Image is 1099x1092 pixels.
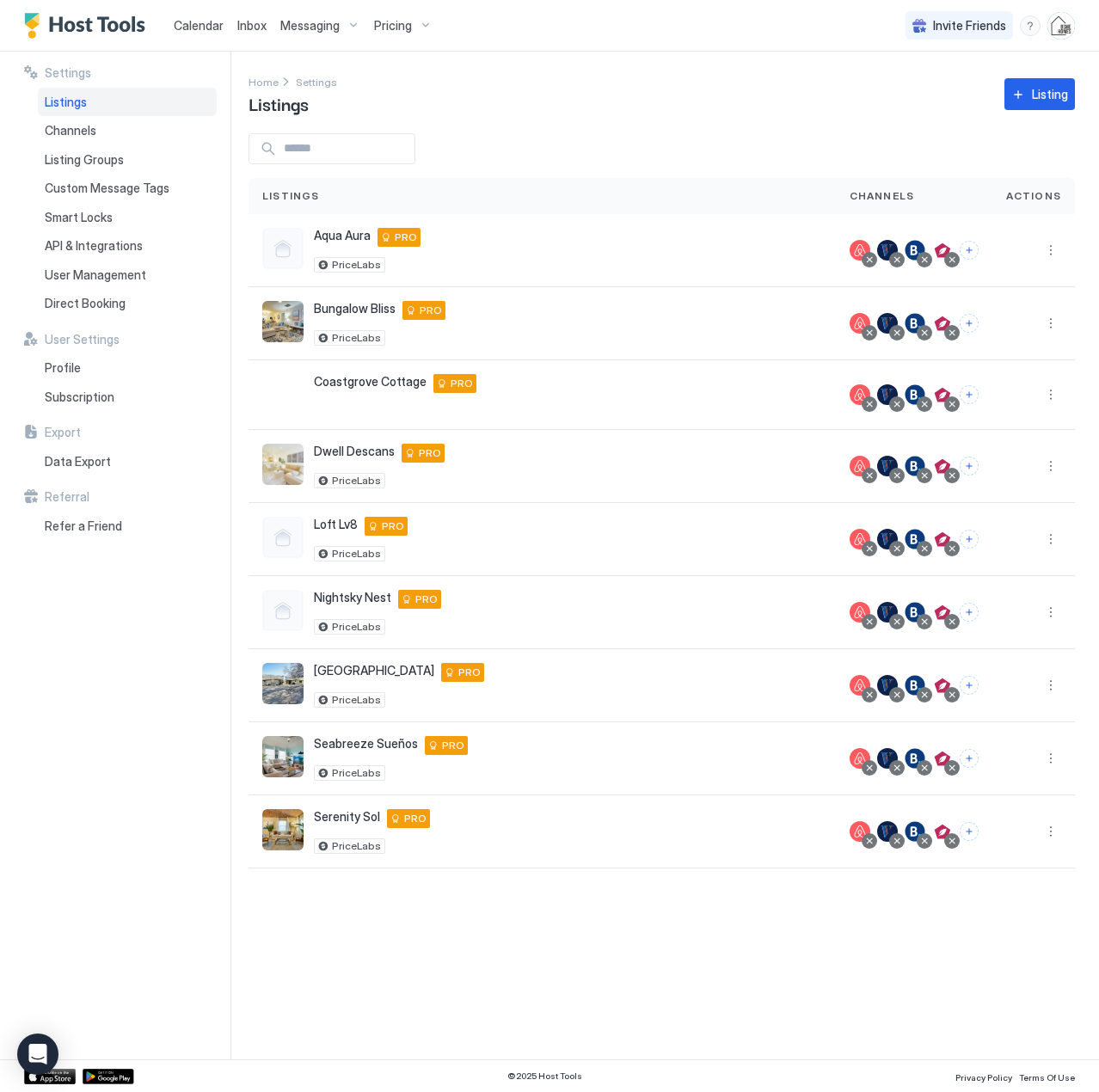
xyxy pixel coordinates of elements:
span: API & Integrations [45,238,143,254]
span: [GEOGRAPHIC_DATA] [314,663,434,678]
span: Channels [850,188,915,204]
span: Nightsky Nest [314,590,391,605]
a: Subscription [38,383,217,412]
div: listing image [262,809,304,850]
span: Actions [1006,188,1061,204]
a: Profile [38,353,217,383]
a: Custom Message Tags [38,174,217,203]
div: Breadcrumb [249,72,279,90]
span: © 2025 Host Tools [507,1071,582,1082]
input: Input Field [277,134,414,163]
a: Google Play Store [83,1069,134,1084]
span: User Management [45,267,146,283]
span: Data Export [45,454,111,469]
span: Listings [262,188,320,204]
a: Data Export [38,447,217,476]
div: listing image [262,444,304,485]
span: Seabreeze Sueños [314,736,418,752]
span: Referral [45,489,89,505]
a: Listings [38,88,217,117]
div: menu [1041,602,1061,623]
a: API & Integrations [38,231,217,261]
div: menu [1041,675,1061,696]
span: PRO [458,665,481,680]
button: Connect channels [960,241,979,260]
a: App Store [24,1069,76,1084]
button: More options [1041,602,1061,623]
span: Loft Lv8 [314,517,358,532]
span: Direct Booking [45,296,126,311]
span: User Settings [45,332,120,347]
a: Host Tools Logo [24,13,153,39]
span: Channels [45,123,96,138]
span: Custom Message Tags [45,181,169,196]
button: More options [1041,748,1061,769]
span: Export [45,425,81,440]
button: Connect channels [960,385,979,404]
span: Serenity Sol [314,809,380,825]
a: Settings [296,72,337,90]
span: Settings [45,65,91,81]
span: Smart Locks [45,210,113,225]
div: menu [1041,821,1061,842]
a: Terms Of Use [1019,1067,1075,1085]
a: Direct Booking [38,289,217,318]
div: menu [1041,456,1061,476]
a: Privacy Policy [955,1067,1012,1085]
span: Calendar [174,18,224,33]
button: Connect channels [960,457,979,475]
a: Listing Groups [38,145,217,175]
div: User profile [1047,12,1075,40]
button: Connect channels [960,603,979,622]
button: Connect channels [960,314,979,333]
span: PRO [442,738,464,753]
button: More options [1041,675,1061,696]
span: PRO [415,592,438,607]
span: Listing Groups [45,152,124,168]
span: Coastgrove Cottage [314,374,427,390]
button: Listing [1004,78,1075,110]
a: Channels [38,116,217,145]
span: Subscription [45,390,114,405]
a: Inbox [237,16,267,34]
button: More options [1041,313,1061,334]
button: More options [1041,529,1061,549]
span: Terms Of Use [1019,1072,1075,1083]
span: Inbox [237,18,267,33]
button: Connect channels [960,676,979,695]
span: PRO [395,230,417,245]
div: Listing [1032,85,1068,103]
div: Breadcrumb [296,72,337,90]
div: listing image [262,301,304,342]
div: menu [1041,384,1061,405]
span: Invite Friends [933,18,1006,34]
a: Refer a Friend [38,512,217,541]
span: Home [249,76,279,89]
span: PRO [451,376,473,391]
a: Home [249,72,279,90]
span: PRO [404,811,427,826]
span: PRO [420,303,442,318]
button: More options [1041,384,1061,405]
span: PRO [419,445,441,461]
button: Connect channels [960,822,979,841]
a: User Management [38,261,217,290]
div: menu [1041,313,1061,334]
button: More options [1041,240,1061,261]
span: Dwell Descans [314,444,395,459]
span: PRO [382,518,404,534]
div: Open Intercom Messenger [17,1034,58,1075]
button: More options [1041,456,1061,476]
span: Settings [296,76,337,89]
span: Listings [45,95,87,110]
div: listing image [262,374,304,415]
span: Listings [249,90,309,116]
div: menu [1041,748,1061,769]
span: Refer a Friend [45,518,122,534]
a: Calendar [174,16,224,34]
div: menu [1041,240,1061,261]
div: menu [1041,529,1061,549]
span: Bungalow Bliss [314,301,396,316]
